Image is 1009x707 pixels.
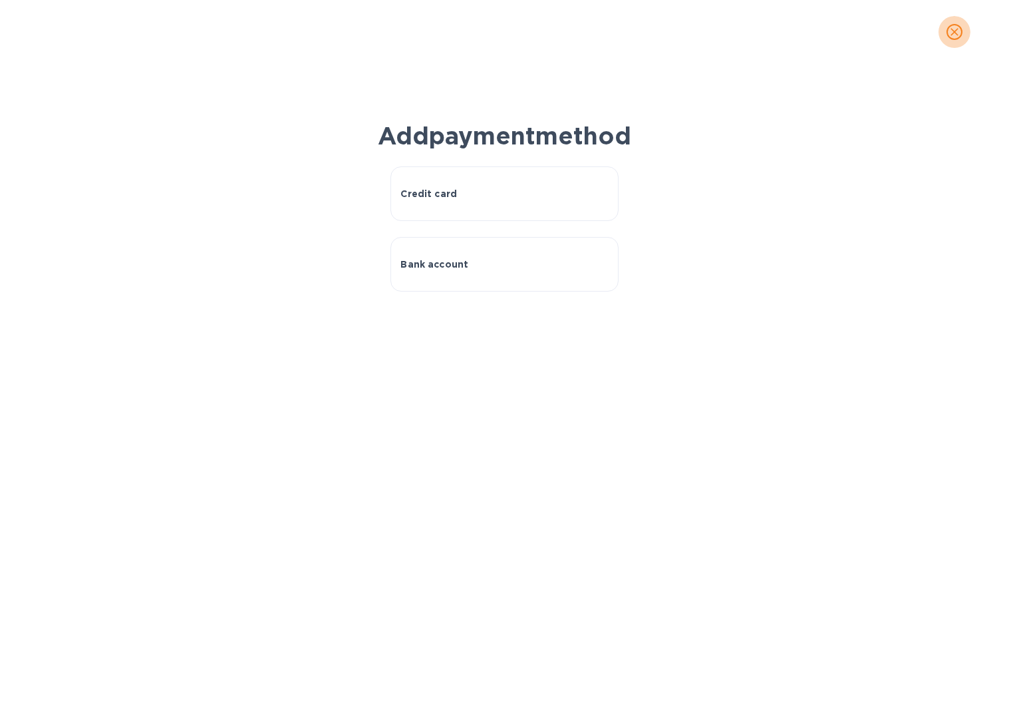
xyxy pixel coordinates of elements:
p: Credit card [400,187,457,200]
p: Bank account [400,258,468,271]
button: Bank account [390,237,618,292]
button: close [938,16,970,48]
button: Credit card [390,166,618,221]
b: Add payment method [378,121,631,150]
